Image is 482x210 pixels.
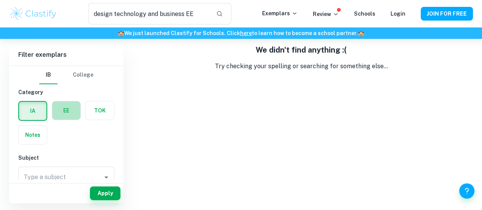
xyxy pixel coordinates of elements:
button: Apply [90,186,120,200]
a: Login [391,11,405,17]
button: Open [101,172,112,183]
div: Filter type choice [39,66,93,84]
button: JOIN FOR FREE [421,7,473,21]
h6: Subject [18,154,114,162]
a: Schools [354,11,375,17]
button: Notes [19,126,47,144]
a: here [240,30,252,36]
p: Exemplars [262,9,298,18]
input: Search for any exemplars... [88,3,210,24]
h6: We just launched Clastify for Schools. Click to learn how to become a school partner. [2,29,480,37]
button: IA [19,102,46,120]
img: Clastify logo [9,6,58,21]
button: Help and Feedback [459,183,474,199]
span: 🏫 [358,30,364,36]
span: 🏫 [118,30,124,36]
p: Try checking your spelling or searching for something else... [130,62,473,71]
p: Review [313,10,339,18]
button: IB [39,66,58,84]
button: TOK [86,101,114,120]
button: EE [52,101,80,120]
button: College [73,66,93,84]
h5: We didn't find anything :( [130,44,473,56]
h6: Filter exemplars [9,44,123,66]
h6: Category [18,88,114,96]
